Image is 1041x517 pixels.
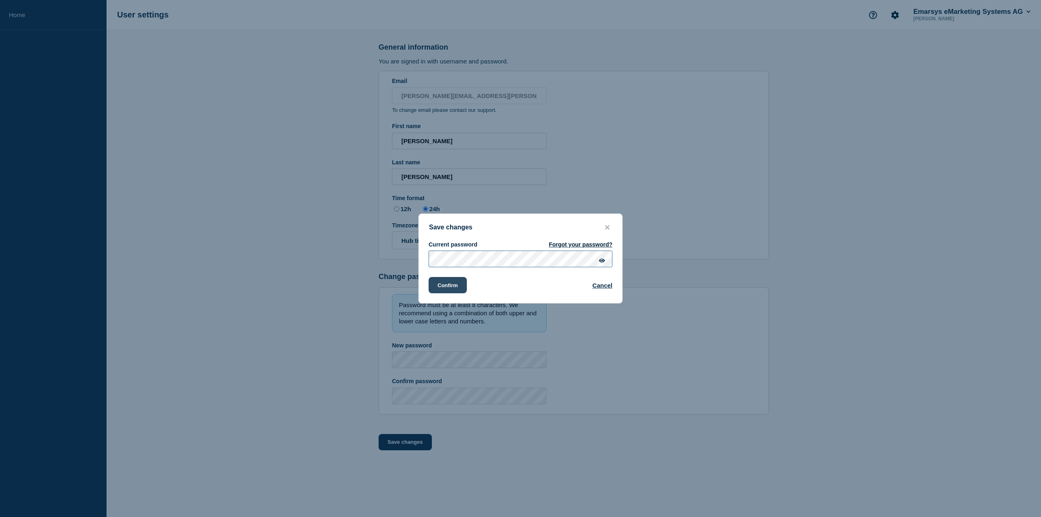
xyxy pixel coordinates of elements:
div: Save changes [419,224,622,231]
span: Current password [429,241,477,248]
button: Cancel [592,282,612,289]
a: Forgot your password? [549,241,612,248]
button: close button [603,224,612,231]
button: Confirm [429,277,467,293]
